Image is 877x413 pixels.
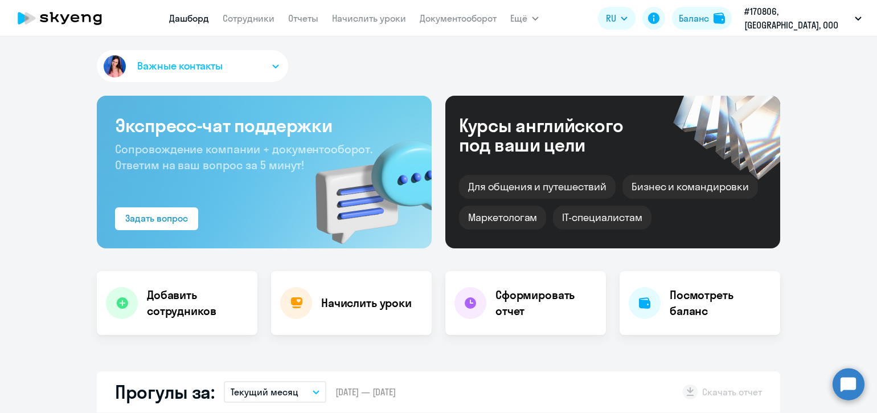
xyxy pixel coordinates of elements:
a: Отчеты [288,13,318,24]
div: IT-специалистам [553,206,651,230]
div: Для общения и путешествий [459,175,616,199]
a: Документооборот [420,13,497,24]
button: Текущий месяц [224,381,326,403]
h4: Добавить сотрудников [147,287,248,319]
button: Задать вопрос [115,207,198,230]
a: Дашборд [169,13,209,24]
img: bg-img [299,120,432,248]
button: Ещё [510,7,539,30]
div: Бизнес и командировки [622,175,758,199]
div: Курсы английского под ваши цели [459,116,654,154]
div: Задать вопрос [125,211,188,225]
span: RU [606,11,616,25]
a: Сотрудники [223,13,274,24]
h2: Прогулы за: [115,381,215,403]
h4: Посмотреть баланс [670,287,771,319]
h3: Экспресс-чат поддержки [115,114,413,137]
button: Важные контакты [97,50,288,82]
h4: Сформировать отчет [495,287,597,319]
div: Баланс [679,11,709,25]
div: Маркетологам [459,206,546,230]
span: Важные контакты [137,59,223,73]
span: Сопровождение компании + документооборот. Ответим на ваш вопрос за 5 минут! [115,142,372,172]
h4: Начислить уроки [321,295,412,311]
button: #170806, [GEOGRAPHIC_DATA], ООО [739,5,867,32]
button: Балансbalance [672,7,732,30]
img: balance [714,13,725,24]
p: Текущий месяц [231,385,298,399]
img: avatar [101,53,128,80]
a: Начислить уроки [332,13,406,24]
p: #170806, [GEOGRAPHIC_DATA], ООО [744,5,850,32]
span: Ещё [510,11,527,25]
button: RU [598,7,636,30]
span: [DATE] — [DATE] [335,386,396,398]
